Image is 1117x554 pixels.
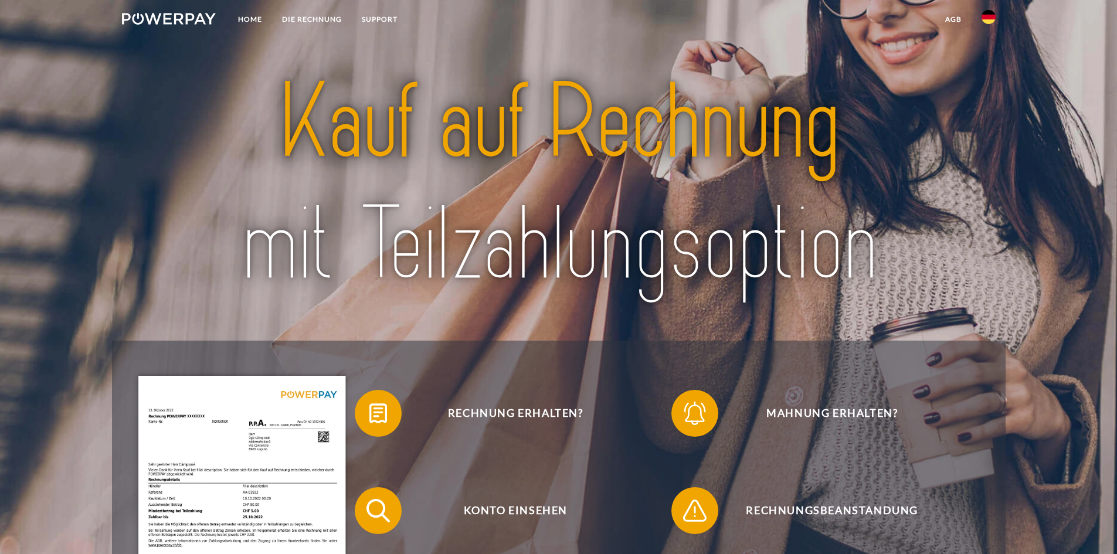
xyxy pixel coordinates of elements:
[372,487,659,534] span: Konto einsehen
[372,390,659,437] span: Rechnung erhalten?
[352,9,408,30] a: SUPPORT
[355,390,660,437] button: Rechnung erhalten?
[1070,507,1108,545] iframe: Schaltfläche zum Öffnen des Messaging-Fensters
[364,496,393,525] img: qb_search.svg
[688,487,976,534] span: Rechnungsbeanstandung
[272,9,352,30] a: DIE RECHNUNG
[671,390,976,437] button: Mahnung erhalten?
[982,10,996,24] img: de
[688,390,976,437] span: Mahnung erhalten?
[228,9,272,30] a: Home
[355,487,660,534] button: Konto einsehen
[935,9,972,30] a: agb
[680,496,709,525] img: qb_warning.svg
[364,399,393,428] img: qb_bill.svg
[122,13,216,25] img: logo-powerpay-white.svg
[671,487,976,534] button: Rechnungsbeanstandung
[680,399,709,428] img: qb_bell.svg
[165,56,952,312] img: title-powerpay_de.svg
